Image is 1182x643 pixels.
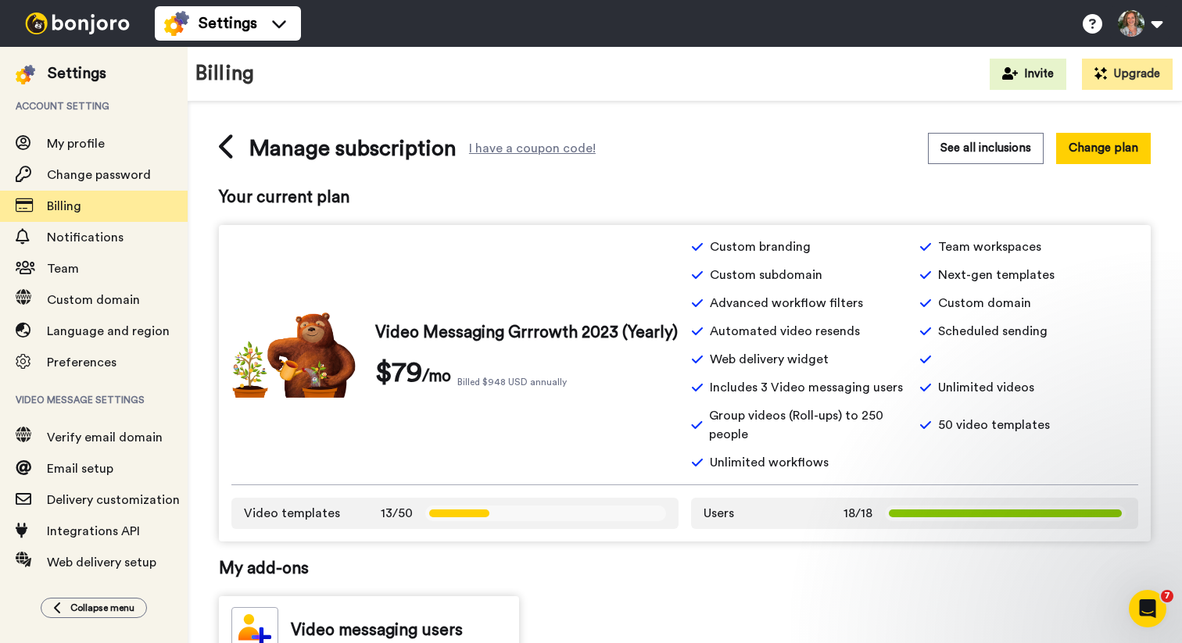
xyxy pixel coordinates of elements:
span: Scheduled sending [938,322,1048,341]
span: Automated video resends [710,322,860,341]
span: Custom domain [938,294,1031,313]
span: /mo [422,365,451,388]
span: Billed $948 USD annually [457,376,567,388]
span: Video templates [244,504,340,523]
button: See all inclusions [928,133,1044,163]
span: Custom domain [47,294,140,306]
span: Unlimited videos [938,378,1034,397]
img: vm-grrrowth.png [231,312,356,398]
span: Team workspaces [938,238,1041,256]
span: 13/50 [381,504,413,523]
img: bj-logo-header-white.svg [19,13,136,34]
span: My profile [47,138,105,150]
span: Users [704,504,734,523]
span: Team [47,263,79,275]
span: Notifications [47,231,124,244]
span: Integrations API [47,525,140,538]
span: Web delivery widget [710,350,829,369]
span: Advanced workflow filters [710,294,863,313]
div: Settings [48,63,106,84]
span: Delivery customization [47,494,180,506]
img: settings-colored.svg [16,65,35,84]
span: Web delivery setup [47,556,156,569]
span: 50 video templates [938,416,1050,434]
span: Preferences [47,356,116,369]
span: Collapse menu [70,602,134,614]
span: Video Messaging Grrrowth 2023 (Yearly) [375,321,678,345]
span: 7 [1161,590,1173,602]
span: $79 [375,357,422,388]
span: Verify email domain [47,431,163,444]
iframe: Intercom live chat [1129,590,1166,627]
span: Manage subscription [249,133,457,164]
span: Change password [47,169,151,181]
span: Next-gen templates [938,266,1055,284]
span: Custom subdomain [710,266,822,284]
span: Settings [199,13,257,34]
span: Includes 3 Video messaging users [710,378,903,397]
span: 18/18 [844,504,872,523]
button: Upgrade [1082,59,1173,90]
div: I have a coupon code! [469,144,596,153]
button: Collapse menu [41,598,147,618]
span: Language and region [47,325,170,338]
span: My add-ons [219,557,1151,580]
span: Video messaging users [291,619,463,642]
span: Billing [47,200,81,213]
button: Invite [990,59,1066,90]
h1: Billing [195,63,254,85]
img: settings-colored.svg [164,11,189,36]
span: Group videos (Roll-ups) to 250 people [709,406,910,444]
span: Custom branding [710,238,811,256]
button: Change plan [1056,133,1151,163]
span: Your current plan [219,186,1151,209]
span: Email setup [47,463,113,475]
span: Unlimited workflows [710,453,829,472]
